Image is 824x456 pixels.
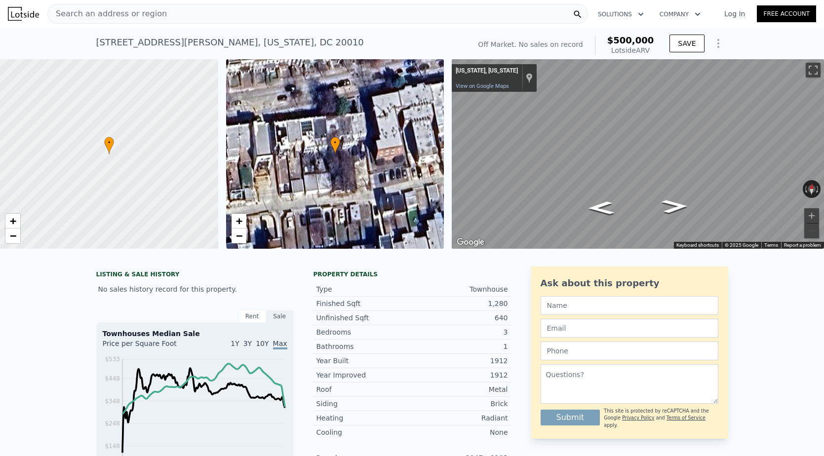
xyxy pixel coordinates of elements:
a: Zoom out [5,228,20,243]
a: Zoom in [232,214,246,228]
div: Unfinished Sqft [316,313,412,323]
tspan: $248 [105,420,120,427]
path: Go West [577,198,625,218]
a: Show location on map [526,73,533,83]
div: 1 [412,342,508,351]
input: Name [541,296,718,315]
div: This site is protected by reCAPTCHA and the Google and apply. [604,408,718,429]
div: Year Built [316,356,412,366]
div: Roof [316,384,412,394]
div: [US_STATE], [US_STATE] [456,67,518,75]
span: • [330,138,340,147]
span: − [235,229,242,242]
tspan: $448 [105,375,120,382]
div: [STREET_ADDRESS][PERSON_NAME] , [US_STATE] , DC 20010 [96,36,364,49]
input: Phone [541,342,718,360]
button: Zoom out [804,224,819,238]
div: 3 [412,327,508,337]
div: LISTING & SALE HISTORY [96,270,294,280]
div: Price per Square Foot [103,339,195,354]
span: 10Y [256,340,269,347]
button: Company [652,5,708,23]
div: Map [452,59,824,249]
img: Google [454,236,487,249]
button: Rotate clockwise [816,180,821,198]
button: Keyboard shortcuts [676,242,719,249]
button: Zoom in [804,208,819,223]
div: • [330,137,340,154]
tspan: $348 [105,398,120,405]
div: Bathrooms [316,342,412,351]
a: View on Google Maps [456,83,509,89]
button: SAVE [669,35,704,52]
tspan: $148 [105,443,120,450]
a: Zoom out [232,228,246,243]
div: Ask about this property [541,276,718,290]
div: Finished Sqft [316,299,412,308]
div: Radiant [412,413,508,423]
div: 1912 [412,356,508,366]
div: Off Market. No sales on record [478,39,583,49]
div: Sale [266,310,294,323]
button: Solutions [590,5,652,23]
div: None [412,427,508,437]
span: + [10,215,16,227]
a: Privacy Policy [622,415,654,420]
a: Log In [712,9,757,19]
div: Metal [412,384,508,394]
path: Go East [651,196,699,216]
a: Report a problem [784,242,821,248]
div: Bedrooms [316,327,412,337]
div: Cooling [316,427,412,437]
div: Street View [452,59,824,249]
div: Siding [316,399,412,409]
button: Toggle fullscreen view [806,63,821,77]
span: Max [273,340,287,349]
span: Search an address or region [48,8,167,20]
div: Property details [314,270,511,278]
span: + [235,215,242,227]
input: Email [541,319,718,338]
div: Type [316,284,412,294]
span: 1Y [231,340,239,347]
div: Heating [316,413,412,423]
a: Terms of Service [667,415,706,420]
span: − [10,229,16,242]
span: • [104,138,114,147]
span: 3Y [243,340,252,347]
div: • [104,137,114,154]
div: 1,280 [412,299,508,308]
a: Terms (opens in new tab) [764,242,778,248]
div: 1912 [412,370,508,380]
div: 640 [412,313,508,323]
a: Open this area in Google Maps (opens a new window) [454,236,487,249]
div: Townhouse [412,284,508,294]
div: Brick [412,399,508,409]
div: Year Improved [316,370,412,380]
a: Free Account [757,5,816,22]
img: Lotside [8,7,39,21]
span: © 2025 Google [725,242,758,248]
div: Townhouses Median Sale [103,329,287,339]
tspan: $533 [105,356,120,363]
button: Reset the view [808,180,816,198]
span: $500,000 [607,35,654,45]
button: Rotate counterclockwise [803,180,808,198]
div: Lotside ARV [607,45,654,55]
div: No sales history record for this property. [96,280,294,298]
button: Show Options [708,34,728,53]
a: Zoom in [5,214,20,228]
div: Rent [238,310,266,323]
button: Submit [541,410,600,425]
